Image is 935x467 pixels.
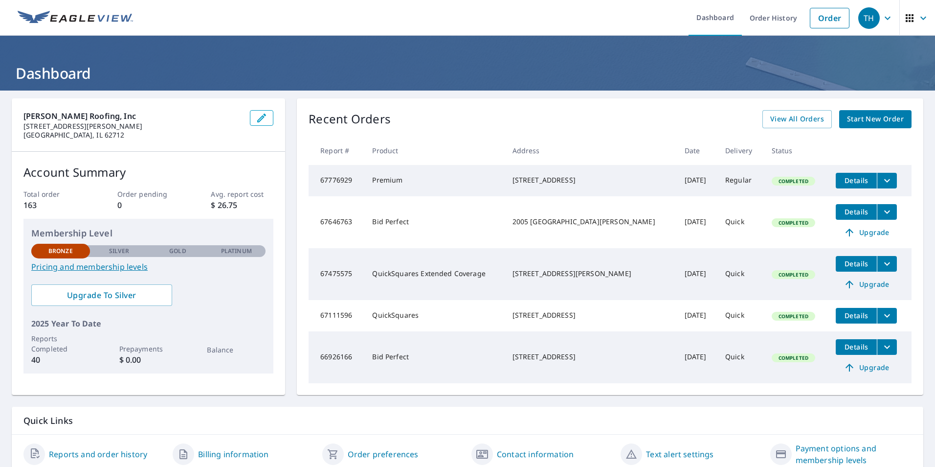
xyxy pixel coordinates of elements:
p: Avg. report cost [211,189,273,199]
p: $ 26.75 [211,199,273,211]
th: Product [364,136,504,165]
p: Membership Level [31,227,266,240]
a: Order [810,8,849,28]
span: Completed [773,354,814,361]
td: [DATE] [677,196,718,248]
button: filesDropdownBtn-66926166 [877,339,897,355]
p: Gold [169,247,186,256]
p: Reports Completed [31,333,90,354]
a: Payment options and membership levels [796,443,912,466]
a: View All Orders [762,110,832,128]
td: 67475575 [309,248,364,300]
td: [DATE] [677,165,718,196]
p: Bronze [48,247,73,256]
td: Bid Perfect [364,196,504,248]
td: 67646763 [309,196,364,248]
span: Details [842,207,871,216]
td: Premium [364,165,504,196]
p: [STREET_ADDRESS][PERSON_NAME] [23,122,242,131]
p: 0 [117,199,180,211]
button: filesDropdownBtn-67776929 [877,173,897,188]
p: Total order [23,189,86,199]
td: 66926166 [309,331,364,383]
a: Text alert settings [646,448,713,460]
td: Quick [717,331,764,383]
span: Details [842,259,871,268]
a: Pricing and membership levels [31,261,266,273]
p: [PERSON_NAME] Roofing, Inc [23,110,242,122]
a: Upgrade [836,225,897,240]
p: Prepayments [119,344,178,354]
p: Balance [207,345,266,355]
p: 2025 Year To Date [31,318,266,329]
a: Start New Order [839,110,912,128]
th: Date [677,136,718,165]
th: Report # [309,136,364,165]
span: Upgrade [842,362,891,374]
td: 67776929 [309,165,364,196]
span: Completed [773,313,814,320]
span: Details [842,311,871,320]
span: Upgrade [842,279,891,290]
p: 163 [23,199,86,211]
span: Completed [773,219,814,226]
p: Silver [109,247,130,256]
td: [DATE] [677,331,718,383]
span: Upgrade To Silver [39,290,164,301]
p: Recent Orders [309,110,391,128]
button: filesDropdownBtn-67646763 [877,204,897,220]
button: filesDropdownBtn-67111596 [877,308,897,324]
td: QuickSquares [364,300,504,331]
button: filesDropdownBtn-67475575 [877,256,897,272]
button: detailsBtn-67646763 [836,204,877,220]
td: Quick [717,196,764,248]
p: [GEOGRAPHIC_DATA], IL 62712 [23,131,242,140]
th: Status [764,136,828,165]
th: Delivery [717,136,764,165]
p: Account Summary [23,163,273,181]
div: 2005 [GEOGRAPHIC_DATA][PERSON_NAME] [512,217,669,227]
p: Quick Links [23,415,912,427]
td: Quick [717,300,764,331]
span: Completed [773,178,814,185]
span: Completed [773,271,814,278]
a: Upgrade To Silver [31,284,172,306]
td: Bid Perfect [364,331,504,383]
span: Details [842,342,871,351]
button: detailsBtn-67111596 [836,308,877,324]
img: EV Logo [18,11,133,25]
div: [STREET_ADDRESS] [512,310,669,320]
h1: Dashboard [12,63,923,83]
td: [DATE] [677,248,718,300]
a: Upgrade [836,360,897,375]
td: 67111596 [309,300,364,331]
span: Start New Order [847,113,904,125]
div: [STREET_ADDRESS][PERSON_NAME] [512,269,669,279]
p: Order pending [117,189,180,199]
a: Reports and order history [49,448,147,460]
div: TH [858,7,880,29]
a: Contact information [497,448,574,460]
p: $ 0.00 [119,354,178,366]
th: Address [505,136,677,165]
span: View All Orders [770,113,824,125]
button: detailsBtn-67475575 [836,256,877,272]
span: Details [842,176,871,185]
a: Order preferences [348,448,419,460]
td: Regular [717,165,764,196]
button: detailsBtn-67776929 [836,173,877,188]
td: Quick [717,248,764,300]
button: detailsBtn-66926166 [836,339,877,355]
div: [STREET_ADDRESS] [512,175,669,185]
p: 40 [31,354,90,366]
a: Upgrade [836,277,897,292]
span: Upgrade [842,227,891,238]
div: [STREET_ADDRESS] [512,352,669,362]
td: QuickSquares Extended Coverage [364,248,504,300]
p: Platinum [221,247,252,256]
a: Billing information [198,448,268,460]
td: [DATE] [677,300,718,331]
